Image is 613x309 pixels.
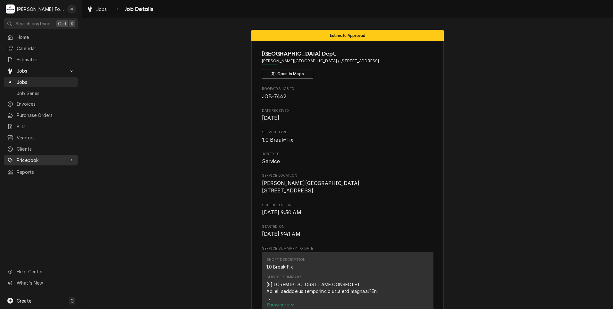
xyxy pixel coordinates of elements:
span: Show more [266,302,295,307]
span: [PERSON_NAME][GEOGRAPHIC_DATA] [STREET_ADDRESS] [262,180,360,194]
div: [PERSON_NAME] Food Equipment Service [17,6,64,13]
span: What's New [17,279,74,286]
span: Roopairs Job ID [262,86,433,92]
span: Job Type [262,158,433,165]
button: Showmore [266,301,402,308]
span: Scheduled For [262,203,433,208]
span: C [71,297,74,304]
span: Purchase Orders [17,112,75,119]
a: Job Series [4,88,78,99]
span: K [71,20,74,27]
a: Vendors [4,132,78,143]
div: Date Received [262,108,433,122]
div: Client Information [262,49,433,79]
span: Service Type [262,136,433,144]
span: Service [262,158,280,164]
span: Started On [262,230,433,238]
a: Jobs [4,77,78,87]
span: Date Received [262,108,433,113]
a: Go to Jobs [4,66,78,76]
a: Purchase Orders [4,110,78,120]
span: Service Summary To Date [262,246,433,251]
span: Estimates [17,56,75,63]
div: J( [67,4,76,13]
a: Go to Help Center [4,266,78,277]
div: Roopairs Job ID [262,86,433,100]
div: 1.0 Break-Fix [266,263,293,270]
div: Scheduled For [262,203,433,216]
span: Jobs [17,67,65,74]
div: M [6,4,15,13]
span: Reports [17,169,75,175]
div: Started On [262,224,433,238]
span: Clients [17,146,75,152]
span: [DATE] 9:41 AM [262,231,300,237]
div: Service Type [262,130,433,144]
span: Scheduled For [262,209,433,216]
div: Service Location [262,173,433,195]
div: Job Type [262,152,433,165]
a: Estimates [4,54,78,65]
span: Estimate Approved [330,33,365,38]
div: [5] LOREMIP DOLORSIT AME CONSECTET Adi eli seddoeius temporincid utla etd magnaal?Eni Admi venia ... [266,281,402,301]
span: Invoices [17,101,75,107]
a: Jobs [84,4,110,14]
div: Short Description [266,257,306,262]
span: Address [262,58,433,64]
span: Job Details [123,5,154,13]
button: Search anythingCtrlK [4,18,78,29]
a: Calendar [4,43,78,54]
span: Ctrl [58,20,66,27]
span: Roopairs Job ID [262,93,433,101]
span: Search anything [15,20,51,27]
a: Go to Pricebook [4,155,78,165]
span: Date Received [262,114,433,122]
span: Job Type [262,152,433,157]
div: Service Summary [266,275,301,280]
span: Service Location [262,180,433,195]
span: Home [17,34,75,40]
div: Status [251,30,444,41]
a: Home [4,32,78,42]
span: Vendors [17,134,75,141]
span: Create [17,298,31,304]
span: Bills [17,123,75,130]
span: JOB-7442 [262,93,286,100]
span: 1.0 Break-Fix [262,137,294,143]
a: Invoices [4,99,78,109]
div: Marshall Food Equipment Service's Avatar [6,4,15,13]
div: Jeff Debigare (109)'s Avatar [67,4,76,13]
span: Help Center [17,268,74,275]
a: Bills [4,121,78,132]
span: [DATE] [262,115,280,121]
span: Started On [262,224,433,229]
span: Service Type [262,130,433,135]
span: Calendar [17,45,75,52]
span: Service Location [262,173,433,178]
span: Name [262,49,433,58]
a: Reports [4,167,78,177]
span: [DATE] 9:30 AM [262,209,301,216]
span: Jobs [96,6,107,13]
span: Jobs [17,79,75,85]
a: Go to What's New [4,278,78,288]
button: Navigate back [113,4,123,14]
a: Clients [4,144,78,154]
span: Job Series [17,90,75,97]
button: Open in Maps [262,69,313,79]
span: Pricebook [17,157,65,163]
